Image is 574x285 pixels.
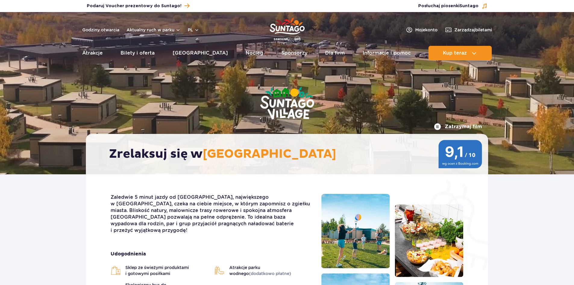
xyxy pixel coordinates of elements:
span: (dodatkowo płatne) [249,271,291,276]
strong: Udogodnienia [111,251,312,257]
span: Sklep ze świeżymi produktami i gotowymi posiłkami [125,264,209,277]
p: Zaledwie 5 minut jazdy od [GEOGRAPHIC_DATA], największego w [GEOGRAPHIC_DATA], czeka na ciebie mi... [111,194,312,234]
span: Podaruj Voucher prezentowy do Suntago! [87,3,181,9]
button: pl [188,27,199,33]
span: Zarządzaj biletami [454,27,492,33]
button: Kup teraz [428,46,492,60]
button: Aktualny ruch w parku [127,27,180,32]
a: Nocleg [246,46,263,60]
span: Moje konto [415,27,438,33]
a: Podaruj Voucher prezentowy do Suntago! [87,2,190,10]
span: Atrakcje parku wodnego [229,264,312,277]
a: [GEOGRAPHIC_DATA] [173,46,228,60]
a: Godziny otwarcia [82,27,119,33]
a: Informacje i pomoc [363,46,411,60]
span: Posłuchaj piosenki [418,3,478,9]
img: 9,1/10 wg ocen z Booking.com [438,140,482,168]
a: Bilety i oferta [121,46,155,60]
h2: Zrelaksuj się w [109,147,471,162]
button: Zatrzymaj film [434,123,482,130]
span: Kup teraz [443,50,467,56]
a: Park of Poland [270,15,305,43]
a: Sponsorzy [281,46,307,60]
span: Suntago [460,4,478,8]
a: Zarządzajbiletami [445,26,492,33]
a: Atrakcje [82,46,103,60]
button: Posłuchaj piosenkiSuntago [418,3,488,9]
a: Mojekonto [406,26,438,33]
a: Dla firm [325,46,345,60]
span: [GEOGRAPHIC_DATA] [203,147,336,162]
img: Suntago Village [236,63,338,144]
